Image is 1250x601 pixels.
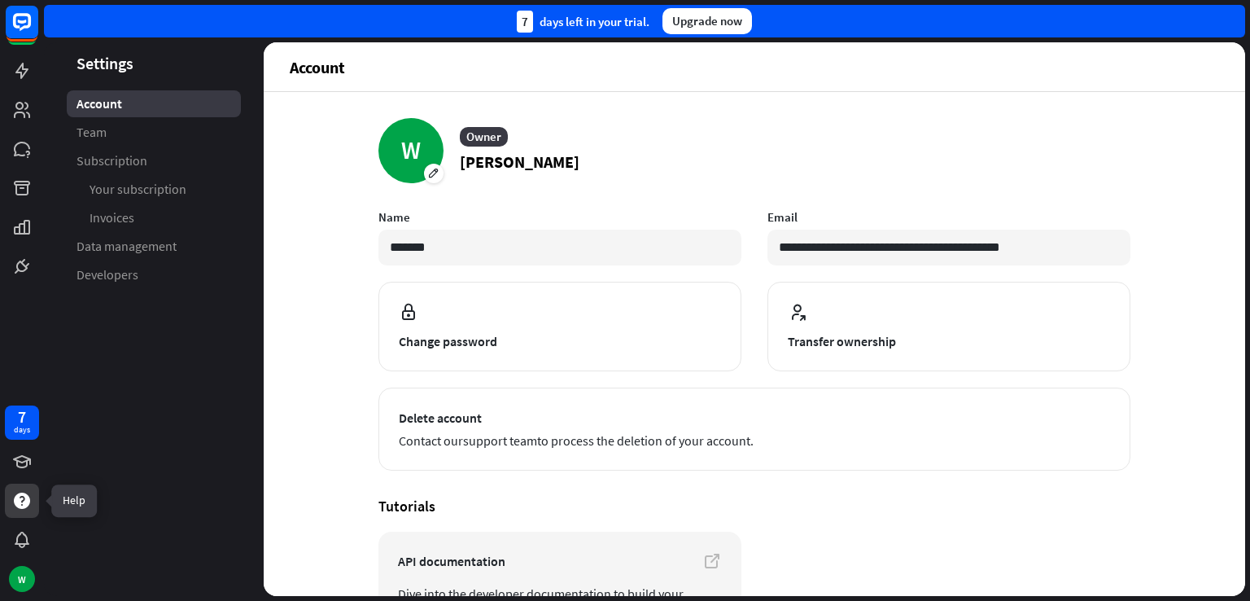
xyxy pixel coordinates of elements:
[67,119,241,146] a: Team
[460,150,579,174] p: [PERSON_NAME]
[767,282,1130,371] button: Transfer ownership
[76,124,107,141] span: Team
[76,95,122,112] span: Account
[5,406,39,440] a: 7 days
[460,127,508,147] div: Owner
[9,566,35,592] div: W
[378,118,444,183] div: W
[399,331,721,351] span: Change password
[378,497,1130,515] h4: Tutorials
[378,282,741,371] button: Change password
[90,181,186,198] span: Your subscription
[67,204,241,231] a: Invoices
[13,7,62,55] button: Open LiveChat chat widget
[67,233,241,260] a: Data management
[399,431,1110,450] span: Contact our to process the deletion of your account.
[67,261,241,288] a: Developers
[767,209,1130,225] label: Email
[398,551,722,571] span: API documentation
[76,238,177,255] span: Data management
[662,8,752,34] div: Upgrade now
[378,209,741,225] label: Name
[76,266,138,283] span: Developers
[18,410,26,424] div: 7
[90,209,134,226] span: Invoices
[76,152,147,169] span: Subscription
[399,408,1110,428] span: Delete account
[517,11,649,33] div: days left in your trial.
[463,432,537,449] a: support team
[264,42,1245,91] header: Account
[517,11,533,33] div: 7
[67,147,241,174] a: Subscription
[378,388,1130,471] button: Delete account Contact oursupport teamto process the deletion of your account.
[788,331,1110,351] span: Transfer ownership
[44,52,264,74] header: Settings
[14,424,30,436] div: days
[67,176,241,203] a: Your subscription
